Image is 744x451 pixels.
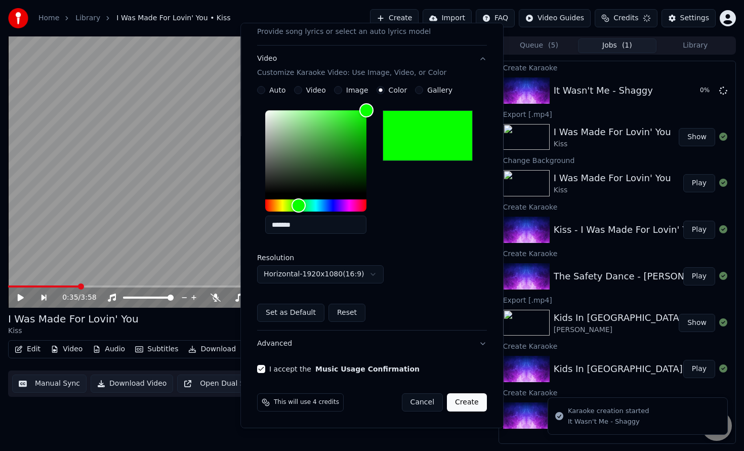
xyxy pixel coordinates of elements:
button: LyricsProvide song lyrics or select an auto lyrics model [257,5,487,46]
button: VideoCustomize Karaoke Video: Use Image, Video, or Color [257,46,487,87]
label: Video [306,87,326,94]
div: VideoCustomize Karaoke Video: Use Image, Video, or Color [257,86,487,330]
p: Customize Karaoke Video: Use Image, Video, or Color [257,68,446,78]
label: Auto [269,87,286,94]
button: Advanced [257,331,487,357]
button: I accept the [315,365,420,373]
label: Color [389,87,407,94]
div: Color [265,110,366,193]
div: Lyrics [257,13,277,23]
label: Gallery [427,87,452,94]
label: I accept the [269,365,420,373]
label: Resolution [257,254,358,261]
p: Provide song lyrics or select an auto lyrics model [257,27,431,37]
button: Set as Default [257,304,324,322]
label: Image [346,87,368,94]
div: Hue [265,199,366,212]
button: Create [447,393,487,412]
button: Reset [328,304,365,322]
div: Video [257,54,446,78]
button: Cancel [402,393,443,412]
span: This will use 4 credits [274,398,339,406]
